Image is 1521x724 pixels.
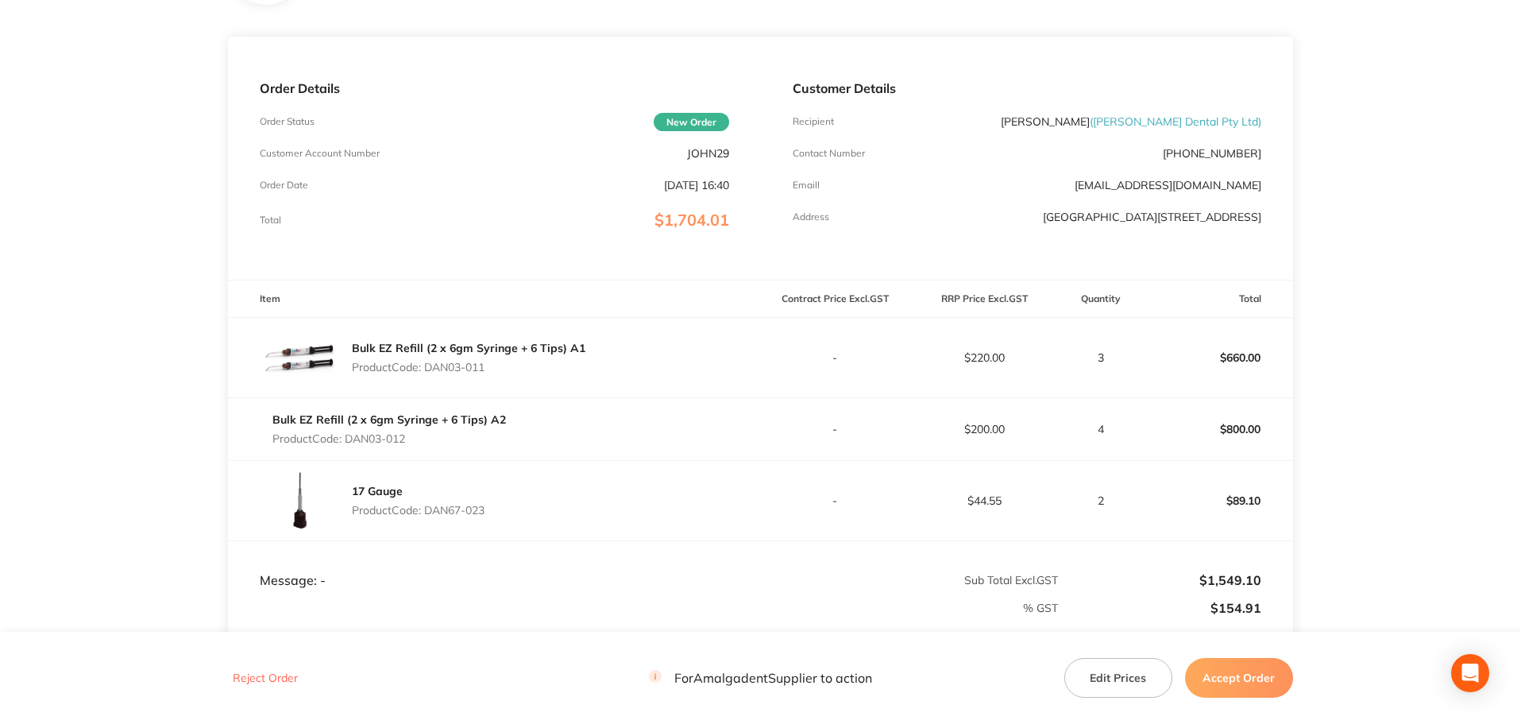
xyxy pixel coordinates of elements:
[654,113,729,131] span: New Order
[352,484,403,498] a: 17 Gauge
[352,361,585,374] p: Product Code: DAN03-011
[260,148,380,159] p: Customer Account Number
[1090,114,1261,129] span: ( [PERSON_NAME] Dental Pty Ltd )
[352,341,585,355] a: Bulk EZ Refill (2 x 6gm Syringe + 6 Tips) A1
[228,281,760,318] th: Item
[229,602,1058,614] p: % GST
[762,574,1058,587] p: Sub Total Excl. GST
[260,81,728,95] p: Order Details
[260,461,339,540] img: bzN5M3N2cw
[1060,494,1143,507] p: 2
[761,281,910,318] th: Contract Price Excl. GST
[1064,658,1172,698] button: Edit Prices
[1001,115,1261,128] p: [PERSON_NAME]
[1043,211,1261,223] p: [GEOGRAPHIC_DATA][STREET_ADDRESS]
[1185,658,1293,698] button: Accept Order
[762,423,909,436] p: -
[272,432,506,445] p: Product Code: DAN03-012
[1060,601,1261,615] p: $154.91
[664,179,729,192] p: [DATE] 16:40
[260,215,281,226] p: Total
[1451,654,1489,692] div: Open Intercom Messenger
[762,494,909,507] p: -
[1145,482,1292,520] p: $89.10
[793,116,834,127] p: Recipient
[1060,573,1261,587] p: $1,549.10
[793,81,1261,95] p: Customer Details
[910,351,1058,364] p: $220.00
[272,412,506,427] a: Bulk EZ Refill (2 x 6gm Syringe + 6 Tips) A2
[228,540,760,588] td: Message: -
[352,504,484,517] p: Product Code: DAN67-023
[1144,281,1293,318] th: Total
[687,147,729,160] p: JOHN29
[260,116,315,127] p: Order Status
[260,180,308,191] p: Order Date
[909,281,1059,318] th: RRP Price Excl. GST
[1075,178,1261,192] a: [EMAIL_ADDRESS][DOMAIN_NAME]
[260,318,339,397] img: eDl2MGpkNg
[910,494,1058,507] p: $44.55
[793,148,865,159] p: Contact Number
[649,671,872,686] p: For Amalgadent Supplier to action
[1145,410,1292,448] p: $800.00
[910,423,1058,436] p: $200.00
[793,211,829,223] p: Address
[793,180,820,191] p: Emaill
[762,351,909,364] p: -
[1059,281,1144,318] th: Quantity
[228,672,303,686] button: Reject Order
[1145,339,1292,377] p: $660.00
[654,210,729,230] span: $1,704.01
[1060,351,1143,364] p: 3
[1060,423,1143,436] p: 4
[1163,147,1261,160] p: [PHONE_NUMBER]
